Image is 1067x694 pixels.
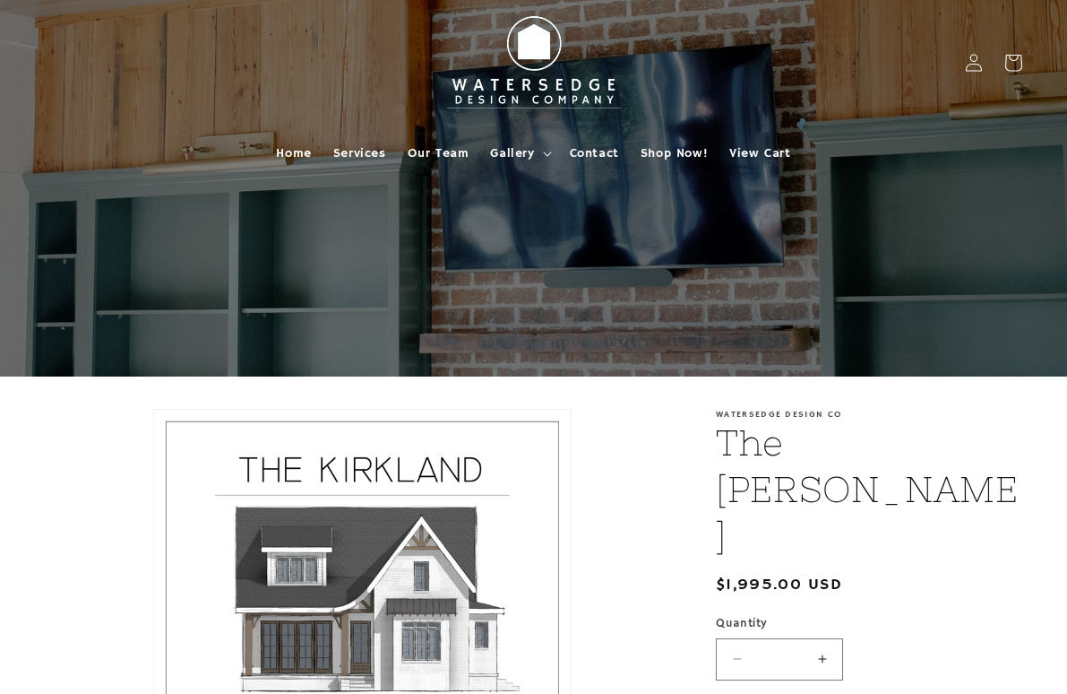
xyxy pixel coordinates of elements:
[716,573,842,597] span: $1,995.00 USD
[323,134,397,172] a: Services
[719,134,801,172] a: View Cart
[276,145,311,161] span: Home
[729,145,790,161] span: View Cart
[716,409,1022,420] p: Watersedge Design Co
[479,134,558,172] summary: Gallery
[397,134,480,172] a: Our Team
[641,145,708,161] span: Shop Now!
[559,134,630,172] a: Contact
[435,7,632,118] img: Watersedge Design Co
[630,134,719,172] a: Shop Now!
[408,145,469,161] span: Our Team
[570,145,619,161] span: Contact
[716,420,1022,560] h1: The [PERSON_NAME]
[265,134,322,172] a: Home
[716,615,1022,633] label: Quantity
[333,145,386,161] span: Services
[490,145,534,161] span: Gallery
